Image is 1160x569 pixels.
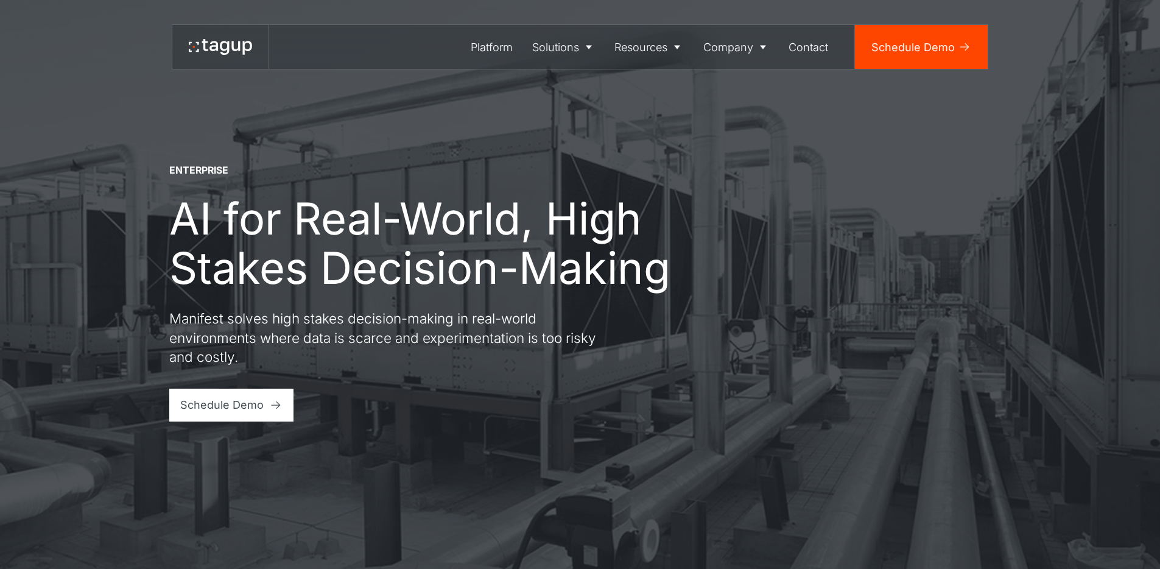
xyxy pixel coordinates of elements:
[169,194,681,292] h1: AI for Real-World, High Stakes Decision-Making
[169,164,228,177] div: ENTERPRISE
[522,25,605,69] a: Solutions
[169,309,608,367] p: Manifest solves high stakes decision-making in real-world environments where data is scarce and e...
[855,25,988,69] a: Schedule Demo
[703,39,753,55] div: Company
[180,397,264,413] div: Schedule Demo
[462,25,523,69] a: Platform
[169,389,294,422] a: Schedule Demo
[694,25,779,69] a: Company
[532,39,579,55] div: Solutions
[471,39,513,55] div: Platform
[871,39,955,55] div: Schedule Demo
[605,25,694,69] a: Resources
[614,39,667,55] div: Resources
[779,25,838,69] a: Contact
[789,39,828,55] div: Contact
